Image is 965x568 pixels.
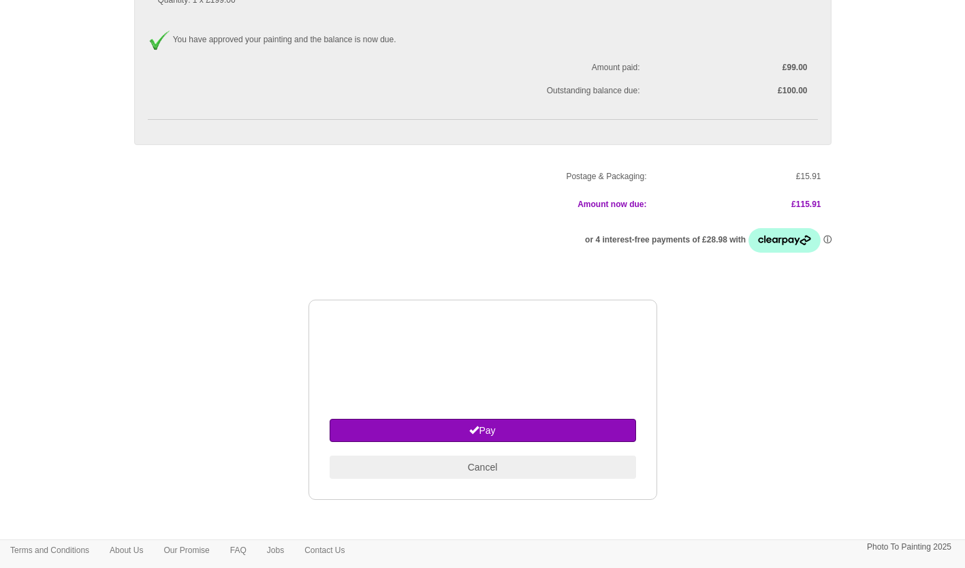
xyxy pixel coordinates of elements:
[585,235,748,244] span: or 4 interest-free payments of £28.98 with
[148,62,650,97] span: Amount paid: Outstanding balance due:
[257,540,294,561] a: Jobs
[650,62,818,97] label: £99.00 £100.00
[823,235,832,244] a: Information - Opens a dialog
[667,198,821,212] p: £115.91
[294,540,355,561] a: Contact Us
[330,419,636,442] button: Pay
[327,318,639,408] iframe: Secure payment input frame
[99,540,153,561] a: About Us
[667,170,821,184] p: £15.91
[153,540,219,561] a: Our Promise
[148,30,171,50] img: Approved
[330,456,636,479] button: Cancel
[220,540,257,561] a: FAQ
[867,540,951,554] p: Photo To Painting 2025
[173,35,396,44] span: You have approved your painting and the balance is now due.
[144,198,647,212] p: Amount now due:
[144,170,647,184] p: Postage & Packaging:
